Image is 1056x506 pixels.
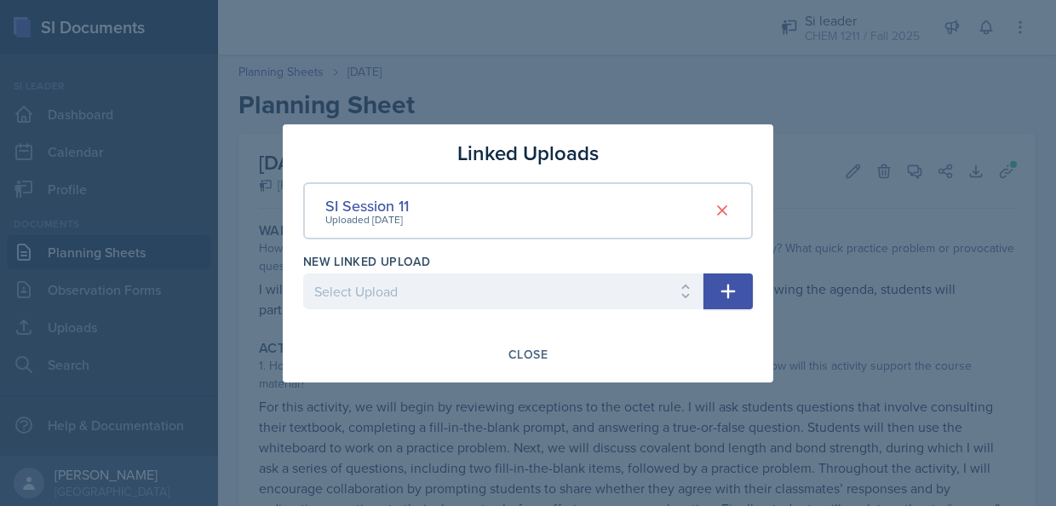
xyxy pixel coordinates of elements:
[457,138,599,169] h3: Linked Uploads
[508,348,548,361] div: Close
[325,194,409,217] div: SI Session 11
[325,212,409,227] div: Uploaded [DATE]
[303,253,430,270] label: New Linked Upload
[497,340,559,369] button: Close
